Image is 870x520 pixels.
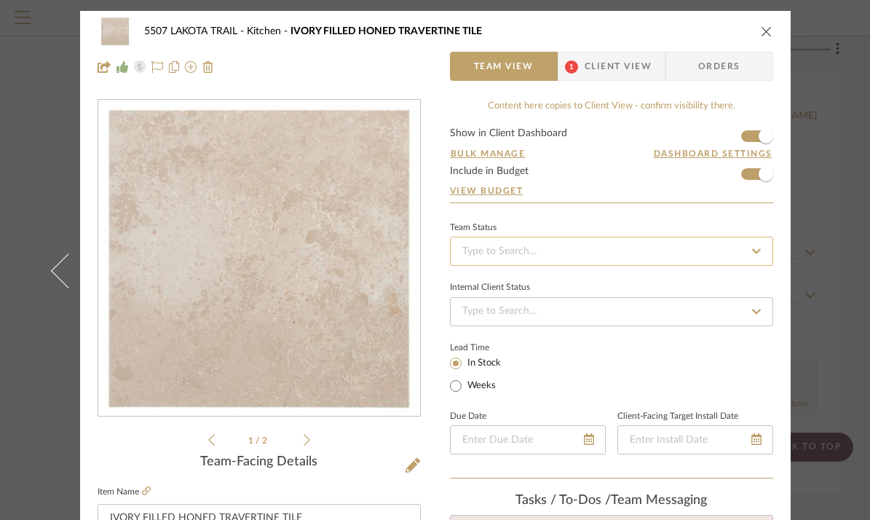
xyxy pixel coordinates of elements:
[450,354,525,395] mat-radio-group: Select item type
[450,297,773,326] input: Type to Search…
[474,52,534,81] span: Team View
[450,341,525,354] label: Lead Time
[248,436,256,445] span: 1
[682,52,756,81] span: Orders
[515,494,611,507] span: Tasks / To-Dos /
[144,26,247,36] span: 5507 LAKOTA TRAIL
[617,425,773,454] input: Enter Install Date
[450,147,526,160] button: Bulk Manage
[450,284,530,291] div: Internal Client Status
[98,486,151,498] label: Item Name
[464,357,501,370] label: In Stock
[450,425,606,454] input: Enter Due Date
[256,436,262,445] span: /
[98,17,133,46] img: 7260db7c-f807-4a9a-bf9a-5c418ca354b8_48x40.jpg
[450,493,773,509] div: team Messaging
[98,101,420,417] div: 0
[585,52,652,81] span: Client View
[202,61,214,73] img: Remove from project
[450,185,773,197] a: View Budget
[262,436,269,445] span: 2
[450,237,773,266] input: Type to Search…
[565,60,578,74] span: 1
[450,99,773,114] div: Content here copies to Client View - confirm visibility there.
[450,224,497,232] div: Team Status
[464,379,496,393] label: Weeks
[450,413,486,420] label: Due Date
[617,413,738,420] label: Client-Facing Target Install Date
[101,101,417,417] img: 7260db7c-f807-4a9a-bf9a-5c418ca354b8_436x436.jpg
[760,25,773,38] button: close
[290,26,482,36] span: IVORY FILLED HONED TRAVERTINE TILE
[653,147,773,160] button: Dashboard Settings
[98,454,421,470] div: Team-Facing Details
[247,26,290,36] span: Kitchen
